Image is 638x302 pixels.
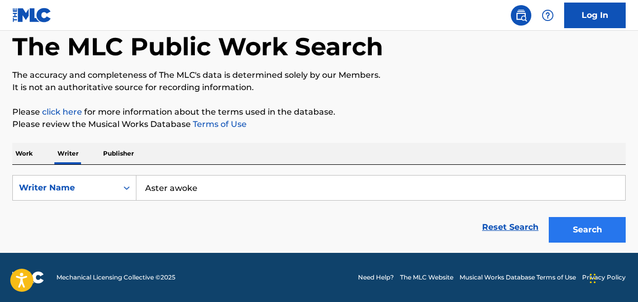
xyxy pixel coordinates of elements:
[564,3,626,28] a: Log In
[12,143,36,164] p: Work
[56,273,175,282] span: Mechanical Licensing Collective © 2025
[54,143,82,164] p: Writer
[12,271,44,284] img: logo
[460,273,576,282] a: Musical Works Database Terms of Use
[12,31,383,62] h1: The MLC Public Work Search
[587,253,638,302] iframe: Chat Widget
[12,8,52,23] img: MLC Logo
[511,5,531,26] a: Public Search
[12,81,626,94] p: It is not an authoritative source for recording information.
[12,69,626,81] p: The accuracy and completeness of The MLC's data is determined solely by our Members.
[515,9,527,21] img: search
[42,107,82,117] a: click here
[12,106,626,118] p: Please for more information about the terms used in the database.
[12,175,626,248] form: Search Form
[590,263,596,294] div: Drag
[358,273,394,282] a: Need Help?
[477,216,544,239] a: Reset Search
[12,118,626,131] p: Please review the Musical Works Database
[549,217,626,243] button: Search
[19,182,111,194] div: Writer Name
[100,143,137,164] p: Publisher
[191,119,247,129] a: Terms of Use
[400,273,453,282] a: The MLC Website
[542,9,554,21] img: help
[582,273,626,282] a: Privacy Policy
[537,5,558,26] div: Help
